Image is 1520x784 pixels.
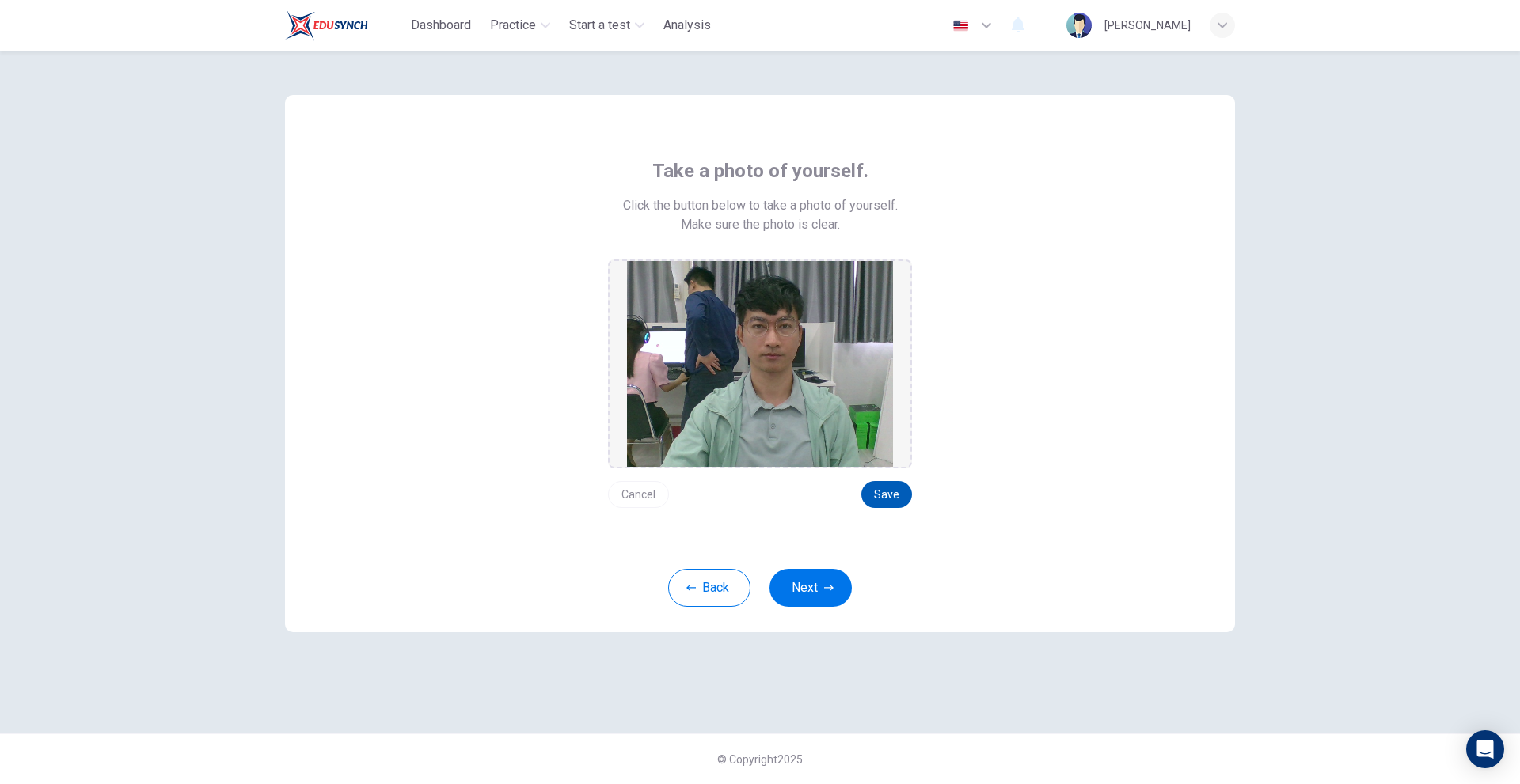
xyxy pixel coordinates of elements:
span: © Copyright 2025 [717,753,803,766]
span: Dashboard [411,16,471,35]
button: Save [861,481,912,508]
img: preview screemshot [627,261,893,467]
a: Train Test logo [285,9,405,41]
button: Next [769,569,852,607]
span: Start a test [569,16,630,35]
img: Profile picture [1066,13,1092,38]
span: Practice [490,16,536,35]
span: Take a photo of yourself. [652,158,868,184]
button: Analysis [657,11,717,40]
img: en [951,20,971,32]
button: Start a test [563,11,651,40]
div: Open Intercom Messenger [1466,730,1504,768]
span: Make sure the photo is clear. [681,215,840,234]
button: Practice [484,11,557,40]
img: Train Test logo [285,9,368,41]
span: Analysis [663,16,711,35]
span: Click the button below to take a photo of yourself. [623,196,898,215]
button: Back [668,569,750,607]
button: Cancel [608,481,669,508]
div: [PERSON_NAME] [1104,16,1191,35]
button: Dashboard [405,11,477,40]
